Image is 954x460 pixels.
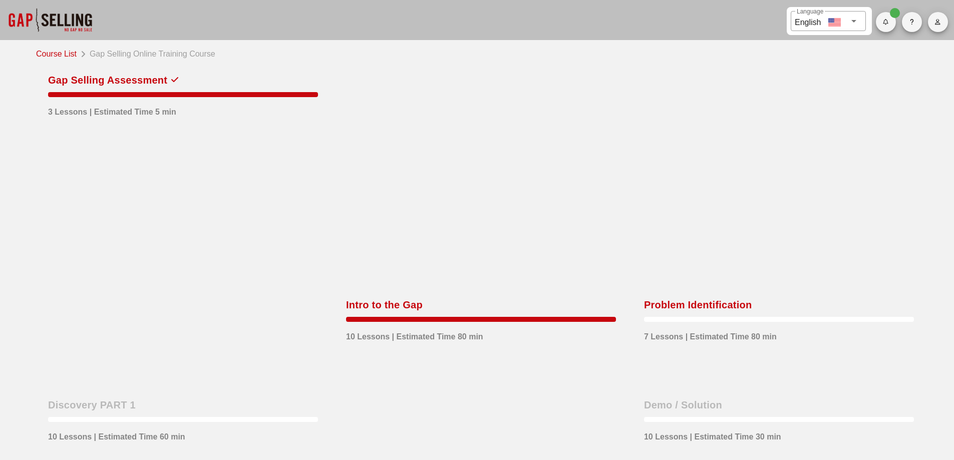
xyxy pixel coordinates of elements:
div: Discovery PART 1 [48,397,136,413]
div: LanguageEnglish [791,11,866,31]
div: Gap Selling Assessment [48,72,167,88]
div: 7 Lessons | Estimated Time 80 min [644,326,777,343]
div: 10 Lessons | Estimated Time 80 min [346,326,483,343]
div: Intro to the Gap [346,297,423,313]
div: English [795,14,821,29]
div: 3 Lessons | Estimated Time 5 min [48,101,176,118]
span: Badge [890,8,900,18]
div: Demo / Solution [644,397,722,413]
div: Problem Identification [644,297,752,313]
div: 10 Lessons | Estimated Time 60 min [48,426,185,443]
a: Course List [36,46,81,60]
div: 10 Lessons | Estimated Time 30 min [644,426,781,443]
label: Language [797,8,823,16]
div: Gap Selling Online Training Course [86,46,215,60]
